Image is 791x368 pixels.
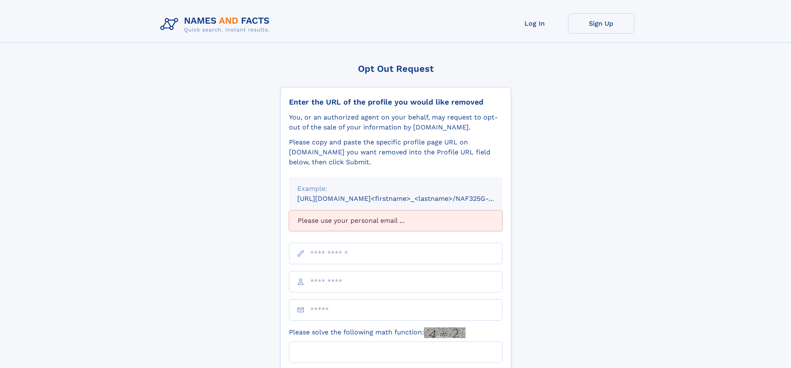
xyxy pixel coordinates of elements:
div: Enter the URL of the profile you would like removed [289,97,502,107]
a: Log In [502,13,568,34]
div: You, or an authorized agent on your behalf, may request to opt-out of the sale of your informatio... [289,112,502,132]
a: Sign Up [568,13,634,34]
div: Example: [297,184,494,194]
img: Logo Names and Facts [157,13,277,36]
div: Please copy and paste the specific profile page URL on [DOMAIN_NAME] you want removed into the Pr... [289,137,502,167]
small: [URL][DOMAIN_NAME]<firstname>_<lastname>/NAF325G-xxxxxxxx [297,195,518,202]
label: Please solve the following math function: [289,327,465,338]
div: Please use your personal email ... [289,210,502,231]
div: Opt Out Request [280,63,511,74]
